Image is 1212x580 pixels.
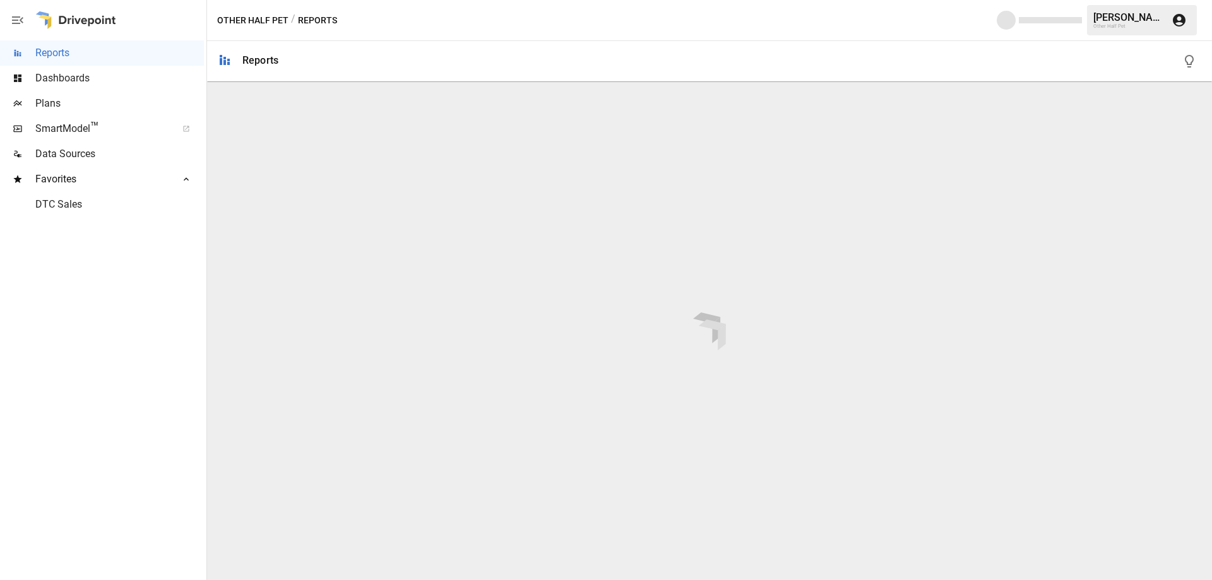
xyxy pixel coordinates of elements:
span: Dashboards [35,71,204,86]
span: Data Sources [35,146,204,162]
span: ™ [90,119,99,135]
span: Favorites [35,172,169,187]
div: Reports [242,54,278,66]
button: Other Half Pet [217,13,288,28]
img: drivepoint-animation.ef608ccb.svg [693,312,726,350]
div: [PERSON_NAME] [1093,11,1164,23]
div: Other Half Pet [1093,23,1164,29]
span: DTC Sales [35,197,204,212]
div: / [291,13,295,28]
span: Plans [35,96,204,111]
span: SmartModel [35,121,169,136]
span: Reports [35,45,204,61]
